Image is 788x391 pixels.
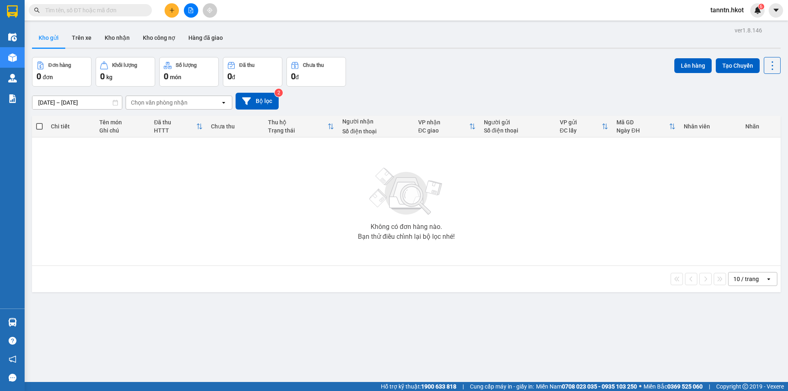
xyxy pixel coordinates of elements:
[421,383,456,390] strong: 1900 633 818
[8,53,17,62] img: warehouse-icon
[136,28,182,48] button: Kho công nợ
[8,318,17,327] img: warehouse-icon
[560,119,602,126] div: VP gửi
[709,382,710,391] span: |
[463,382,464,391] span: |
[8,94,17,103] img: solution-icon
[112,62,137,68] div: Khối lượng
[264,116,338,137] th: Toggle SortBy
[106,74,112,80] span: kg
[207,7,213,13] span: aim
[342,128,410,135] div: Số điện thoại
[9,337,16,345] span: question-circle
[765,276,772,282] svg: open
[131,98,188,107] div: Chọn văn phòng nhận
[8,74,17,82] img: warehouse-icon
[358,233,455,240] div: Bạn thử điều chỉnh lại bộ lọc nhé!
[760,4,763,9] span: 6
[716,58,760,73] button: Tạo Chuyến
[184,3,198,18] button: file-add
[188,7,194,13] span: file-add
[220,99,227,106] svg: open
[560,127,602,134] div: ĐC lấy
[667,383,703,390] strong: 0369 525 060
[99,127,146,134] div: Ghi chú
[562,383,637,390] strong: 0708 023 035 - 0935 103 250
[227,71,232,81] span: 0
[674,58,712,73] button: Lên hàng
[735,26,762,35] div: ver 1.8.146
[418,119,469,126] div: VP nhận
[32,96,122,109] input: Select a date range.
[365,163,447,220] img: svg+xml;base64,PHN2ZyBjbGFzcz0ibGlzdC1wbHVnX19zdmciIHhtbG5zPSJodHRwOi8vd3d3LnczLm9yZy8yMDAwL3N2Zy...
[37,71,41,81] span: 0
[268,127,328,134] div: Trạng thái
[96,57,155,87] button: Khối lượng0kg
[286,57,346,87] button: Chưa thu0đ
[154,127,196,134] div: HTTT
[414,116,480,137] th: Toggle SortBy
[484,119,552,126] div: Người gửi
[232,74,235,80] span: đ
[43,74,53,80] span: đơn
[32,57,92,87] button: Đơn hàng0đơn
[34,7,40,13] span: search
[9,374,16,382] span: message
[684,123,737,130] div: Nhân viên
[65,28,98,48] button: Trên xe
[164,71,168,81] span: 0
[769,3,783,18] button: caret-down
[644,382,703,391] span: Miền Bắc
[176,62,197,68] div: Số lượng
[45,6,142,15] input: Tìm tên, số ĐT hoặc mã đơn
[99,119,146,126] div: Tên món
[7,5,18,18] img: logo-vxr
[182,28,229,48] button: Hàng đã giao
[745,123,777,130] div: Nhãn
[342,118,410,125] div: Người nhận
[470,382,534,391] span: Cung cấp máy in - giấy in:
[616,127,669,134] div: Ngày ĐH
[704,5,750,15] span: tanntn.hkot
[9,355,16,363] span: notification
[239,62,254,68] div: Đã thu
[211,123,260,130] div: Chưa thu
[100,71,105,81] span: 0
[381,382,456,391] span: Hỗ trợ kỹ thuật:
[303,62,324,68] div: Chưa thu
[169,7,175,13] span: plus
[268,119,328,126] div: Thu hộ
[291,71,295,81] span: 0
[758,4,764,9] sup: 6
[371,224,442,230] div: Không có đơn hàng nào.
[98,28,136,48] button: Kho nhận
[742,384,748,389] span: copyright
[612,116,680,137] th: Toggle SortBy
[639,385,641,388] span: ⚪️
[150,116,207,137] th: Toggle SortBy
[51,123,91,130] div: Chi tiết
[754,7,761,14] img: icon-new-feature
[556,116,613,137] th: Toggle SortBy
[772,7,780,14] span: caret-down
[295,74,299,80] span: đ
[159,57,219,87] button: Số lượng0món
[203,3,217,18] button: aim
[165,3,179,18] button: plus
[616,119,669,126] div: Mã GD
[223,57,282,87] button: Đã thu0đ
[536,382,637,391] span: Miền Nam
[418,127,469,134] div: ĐC giao
[733,275,759,283] div: 10 / trang
[8,33,17,41] img: warehouse-icon
[484,127,552,134] div: Số điện thoại
[154,119,196,126] div: Đã thu
[48,62,71,68] div: Đơn hàng
[236,93,279,110] button: Bộ lọc
[32,28,65,48] button: Kho gửi
[170,74,181,80] span: món
[275,89,283,97] sup: 2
